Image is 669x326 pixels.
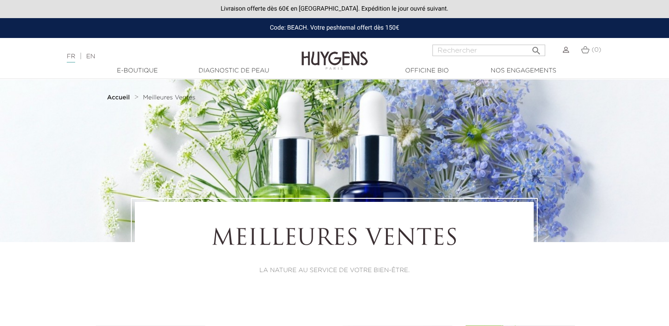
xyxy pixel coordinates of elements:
[159,226,509,253] h1: Meilleures Ventes
[86,53,95,60] a: EN
[107,94,132,101] a: Accueil
[432,45,545,56] input: Rechercher
[479,66,568,76] a: Nos engagements
[383,66,471,76] a: Officine Bio
[159,266,509,275] p: LA NATURE AU SERVICE DE VOTRE BIEN-ÊTRE.
[143,94,195,101] a: Meilleures Ventes
[143,95,195,101] span: Meilleures Ventes
[531,43,542,53] i: 
[67,53,75,63] a: FR
[528,42,544,54] button: 
[62,51,272,62] div: |
[592,47,601,53] span: (0)
[190,66,278,76] a: Diagnostic de peau
[93,66,182,76] a: E-Boutique
[302,37,368,71] img: Huygens
[107,95,130,101] strong: Accueil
